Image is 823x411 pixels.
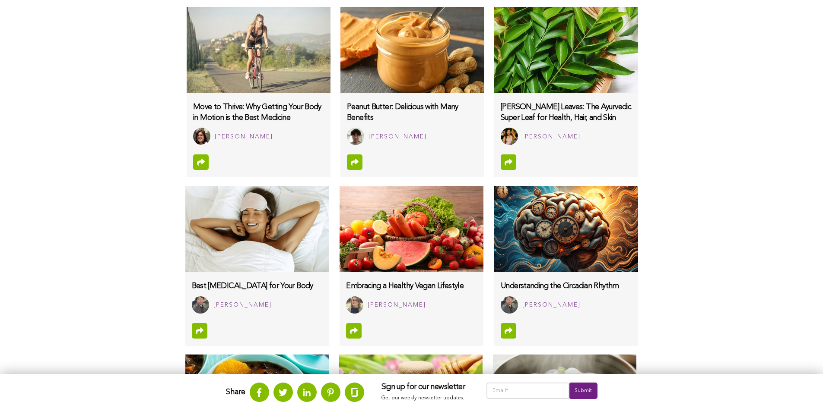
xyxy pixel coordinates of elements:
[522,132,581,142] div: [PERSON_NAME]
[192,296,209,314] img: Phillip Nguyen
[501,281,631,292] h3: Understanding the Circadian Rhythm
[346,281,477,292] h3: Embracing a Healthy Vegan Lifestyle
[494,93,638,151] a: [PERSON_NAME] Leaves: The Ayurvedic Super Leaf for Health, Hair, and Skin Viswanachiyar Subramani...
[522,300,581,311] div: [PERSON_NAME]
[340,93,484,151] a: Peanut Butter: Delicious with Many Benefits Raymond Chen [PERSON_NAME]
[368,300,426,311] div: [PERSON_NAME]
[494,7,638,93] img: curry-leaves-the-ayurvedic-superleaf-for-health-hair-and-skin
[193,128,210,145] img: Natalina Bacus
[381,394,469,403] p: Get our weekly newsletter updates.
[185,186,329,272] img: best-sleeping-positions-for-your-body
[351,388,358,397] img: glassdoor.svg
[501,102,631,123] h3: [PERSON_NAME] Leaves: The Ayurvedic Super Leaf for Health, Hair, and Skin
[213,300,272,311] div: [PERSON_NAME]
[501,128,518,145] img: Viswanachiyar Subramanian
[215,132,273,142] div: [PERSON_NAME]
[340,7,484,93] img: peanut-butter-delicious-with-many-benefits
[226,388,245,396] strong: Share
[187,7,330,93] img: move-to-thrive-why-getting-your-body-in-motion-is-the-best-medicine
[494,272,638,320] a: Understanding the Circadian Rhythm Phillip Nguyen [PERSON_NAME]
[486,383,570,399] input: Email*
[569,383,597,399] input: Submit
[346,296,363,314] img: Melisa Cannon
[780,370,823,411] iframe: Chat Widget
[187,93,330,151] a: Move to Thrive: Why Getting Your Body in Motion is the Best Medicine Natalina Bacus [PERSON_NAME]
[340,186,483,272] img: embracing-a-healthy-vegan-lifestyle
[494,186,638,272] img: understanding-the-circadian-rhythm
[340,272,483,320] a: Embracing a Healthy Vegan Lifestyle Melisa Cannon [PERSON_NAME]
[347,102,477,123] h3: Peanut Butter: Delicious with Many Benefits
[369,132,427,142] div: [PERSON_NAME]
[381,383,469,392] h3: Sign up for our newsletter
[193,102,324,123] h3: Move to Thrive: Why Getting Your Body in Motion is the Best Medicine
[185,272,329,320] a: Best [MEDICAL_DATA] for Your Body Phillip Nguyen [PERSON_NAME]
[347,128,364,145] img: Raymond Chen
[192,281,322,292] h3: Best [MEDICAL_DATA] for Your Body
[501,296,518,314] img: Phillip Nguyen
